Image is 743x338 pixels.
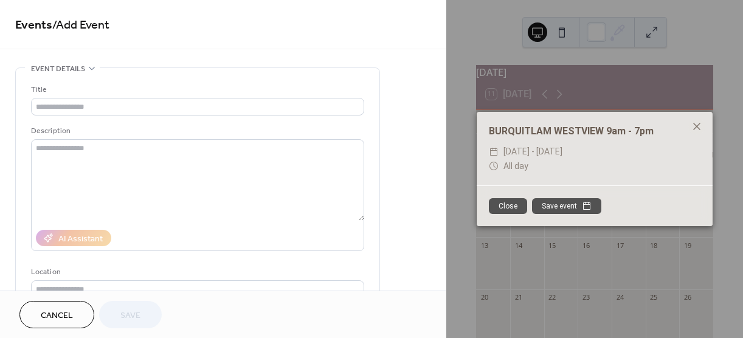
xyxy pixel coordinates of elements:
[489,159,499,174] div: ​
[503,145,562,159] span: [DATE] - [DATE]
[31,125,362,137] div: Description
[477,124,713,139] div: BURQUITLAM WESTVIEW 9am - 7pm
[489,198,527,214] button: Close
[31,63,85,75] span: Event details
[19,301,94,328] button: Cancel
[532,198,601,214] button: Save event
[15,13,52,37] a: Events
[489,145,499,159] div: ​
[31,83,362,96] div: Title
[41,309,73,322] span: Cancel
[52,13,109,37] span: / Add Event
[503,159,528,174] span: All day
[31,266,362,278] div: Location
